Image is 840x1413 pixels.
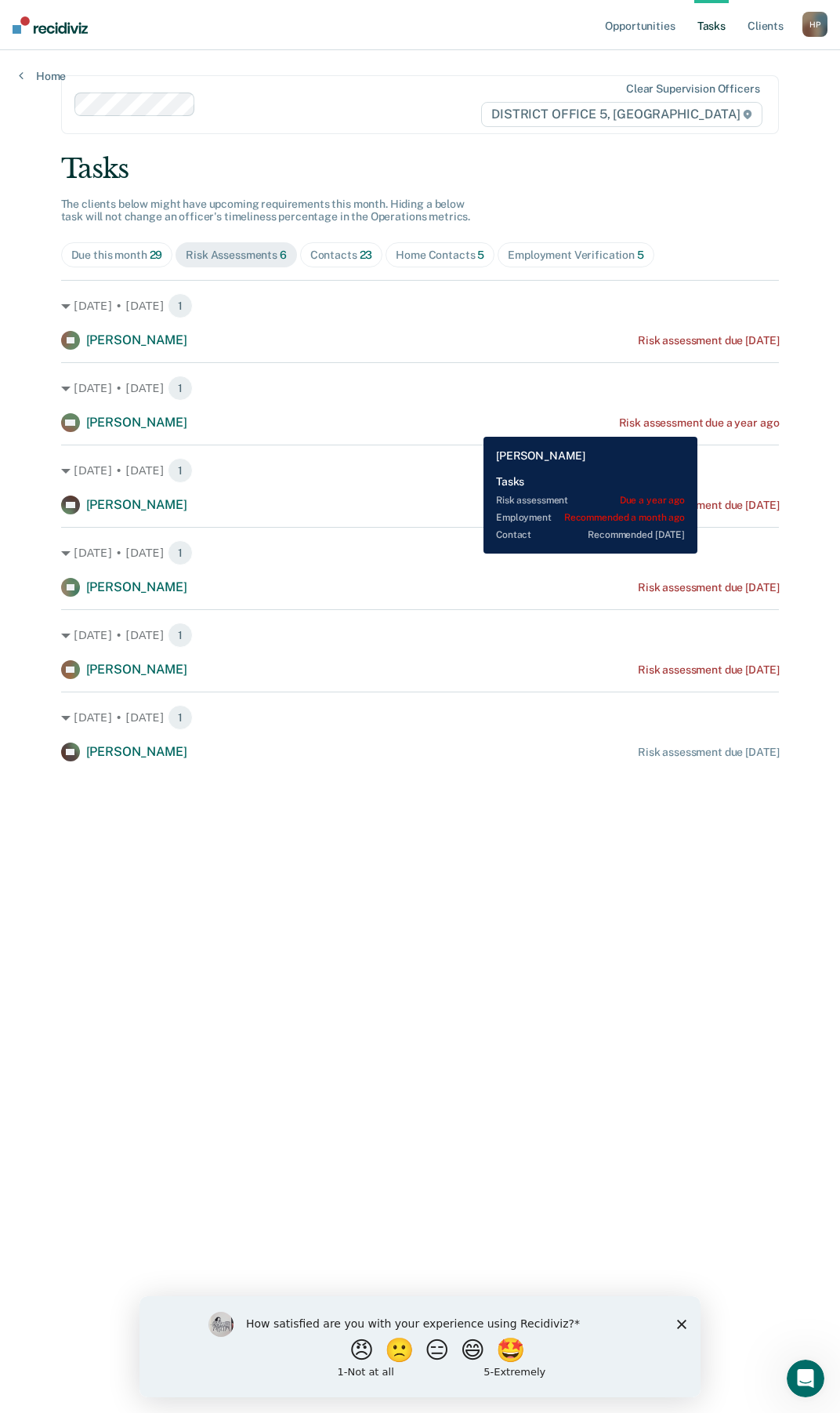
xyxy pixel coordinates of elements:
span: [PERSON_NAME] [86,662,187,677]
div: Risk assessment due [DATE] [638,581,779,594]
span: [PERSON_NAME] [86,579,187,594]
div: Employment Verification [508,249,644,262]
div: Risk assessment due [DATE] [638,499,779,512]
div: [DATE] • [DATE] 1 [61,540,780,565]
div: Risk assessment due [DATE] [638,746,779,759]
span: [PERSON_NAME] [86,332,187,347]
img: Recidiviz [13,16,88,34]
span: 1 [168,458,193,483]
div: [DATE] • [DATE] 1 [61,623,780,648]
div: Risk assessment due [DATE] [638,334,779,347]
div: H P [802,12,827,37]
div: [DATE] • [DATE] 1 [61,376,780,401]
span: 5 [477,249,484,261]
span: 1 [168,293,193,318]
span: DISTRICT OFFICE 5, [GEOGRAPHIC_DATA] [481,102,762,127]
div: Risk Assessments [186,249,287,262]
div: Risk assessment due [DATE] [638,663,779,677]
div: Contacts [310,249,373,262]
div: Tasks [61,153,780,185]
span: 29 [150,249,163,261]
span: [PERSON_NAME] [86,497,187,512]
div: Clear supervision officers [626,82,759,96]
span: 1 [168,540,193,565]
span: 1 [168,376,193,401]
span: 5 [637,249,644,261]
span: [PERSON_NAME] [86,744,187,759]
div: Risk assessment due a year ago [619,416,780,430]
div: Home Contacts [396,249,484,262]
iframe: Survey by Kim from Recidiviz [139,1296,701,1397]
div: [DATE] • [DATE] 1 [61,458,780,483]
button: HP [802,12,827,37]
div: [DATE] • [DATE] 1 [61,705,780,730]
span: 6 [280,249,287,261]
span: 1 [168,705,193,730]
span: 23 [360,249,373,261]
iframe: Intercom live chat [787,1360,824,1397]
span: 1 [168,623,193,648]
div: Due this month [71,249,163,262]
a: Home [19,69,66,83]
span: The clients below might have upcoming requirements this month. Hiding a below task will not chang... [61,198,471,223]
span: [PERSON_NAME] [86,415,187,430]
div: [DATE] • [DATE] 1 [61,293,780,318]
